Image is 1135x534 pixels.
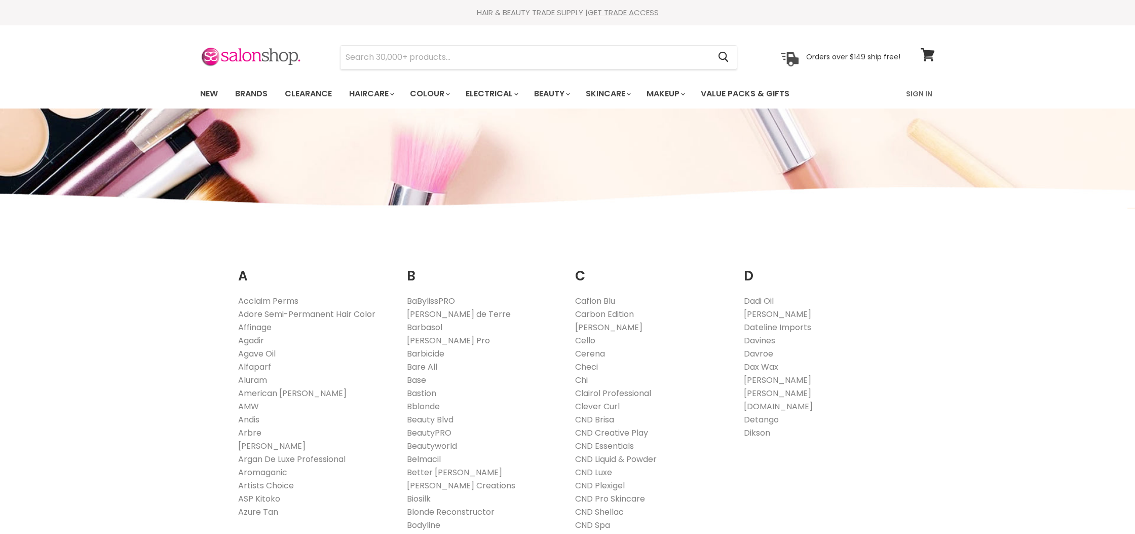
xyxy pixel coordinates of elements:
a: Carbon Edition [575,308,634,320]
a: Beauty Blvd [407,414,453,425]
a: Detango [744,414,779,425]
a: Cello [575,335,595,346]
a: Biosilk [407,493,431,505]
a: Alfaparf [238,361,271,373]
a: Bare All [407,361,437,373]
a: Electrical [458,83,524,104]
a: Aluram [238,374,267,386]
a: Bodyline [407,519,440,531]
a: Skincare [578,83,637,104]
a: Belmacil [407,453,441,465]
a: Chi [575,374,588,386]
a: American [PERSON_NAME] [238,387,347,399]
a: Azure Tan [238,506,278,518]
a: CND Spa [575,519,610,531]
a: Arbre [238,427,261,439]
a: CND Plexigel [575,480,625,491]
a: [PERSON_NAME] [744,374,811,386]
a: CND Pro Skincare [575,493,645,505]
a: Makeup [639,83,691,104]
a: Andis [238,414,259,425]
h2: D [744,253,897,287]
a: Bblonde [407,401,440,412]
form: Product [340,45,737,69]
a: Agave Oil [238,348,276,360]
a: Better [PERSON_NAME] [407,467,502,478]
a: [PERSON_NAME] Pro [407,335,490,346]
a: AMW [238,401,259,412]
a: Beauty [526,83,576,104]
a: [PERSON_NAME] de Terre [407,308,511,320]
a: Adore Semi-Permanent Hair Color [238,308,375,320]
a: ASP Kitoko [238,493,280,505]
a: Value Packs & Gifts [693,83,797,104]
a: Agadir [238,335,264,346]
a: CND Creative Play [575,427,648,439]
nav: Main [187,79,948,109]
a: Dax Wax [744,361,778,373]
a: Barbicide [407,348,444,360]
h2: B [407,253,560,287]
a: Colour [402,83,456,104]
a: New [193,83,225,104]
ul: Main menu [193,79,849,109]
a: Dateline Imports [744,322,811,333]
a: Dadi Oil [744,295,774,307]
a: Davines [744,335,775,346]
a: CND Brisa [575,414,614,425]
a: [PERSON_NAME] [238,440,306,452]
a: Clairol Professional [575,387,651,399]
a: BaBylissPRO [407,295,455,307]
a: Acclaim Perms [238,295,298,307]
a: Blonde Reconstructor [407,506,495,518]
a: [PERSON_NAME] Creations [407,480,515,491]
h2: A [238,253,392,287]
a: [PERSON_NAME] [744,387,811,399]
a: Affinage [238,322,272,333]
a: Cerena [575,348,605,360]
a: Base [407,374,426,386]
a: Brands [228,83,275,104]
div: HAIR & BEAUTY TRADE SUPPLY | [187,8,948,18]
a: Artists Choice [238,480,294,491]
a: Bastion [407,387,436,399]
a: CND Essentials [575,440,634,452]
a: [PERSON_NAME] [744,308,811,320]
a: [PERSON_NAME] [575,322,642,333]
a: CND Shellac [575,506,624,518]
a: CND Luxe [575,467,612,478]
p: Orders over $149 ship free! [806,52,900,61]
a: Clever Curl [575,401,620,412]
a: Barbasol [407,322,442,333]
a: Aromaganic [238,467,287,478]
input: Search [340,46,710,69]
a: Sign In [900,83,938,104]
a: BeautyPRO [407,427,451,439]
a: Clearance [277,83,339,104]
a: Argan De Luxe Professional [238,453,346,465]
button: Search [710,46,737,69]
a: Beautyworld [407,440,457,452]
a: Haircare [342,83,400,104]
a: Caflon Blu [575,295,615,307]
a: GET TRADE ACCESS [588,7,659,18]
a: Davroe [744,348,773,360]
a: Checi [575,361,598,373]
h2: C [575,253,729,287]
a: CND Liquid & Powder [575,453,657,465]
a: [DOMAIN_NAME] [744,401,813,412]
a: Dikson [744,427,770,439]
